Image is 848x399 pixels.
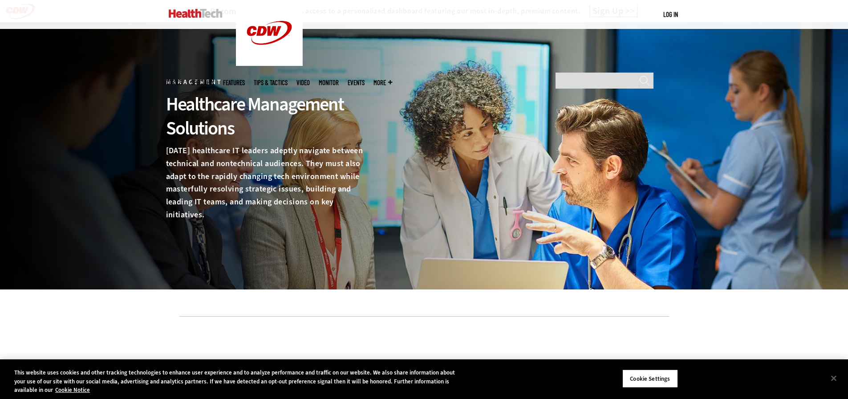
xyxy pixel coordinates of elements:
[191,79,214,86] span: Specialty
[262,330,586,370] iframe: advertisement
[166,92,373,140] div: Healthcare Management Solutions
[296,79,310,86] a: Video
[663,10,678,18] a: Log in
[14,368,467,395] div: This website uses cookies and other tracking technologies to enhance user experience and to analy...
[169,9,223,18] img: Home
[55,386,90,394] a: More information about your privacy
[622,369,678,388] button: Cookie Settings
[319,79,339,86] a: MonITor
[373,79,392,86] span: More
[236,59,303,68] a: CDW
[254,79,288,86] a: Tips & Tactics
[166,79,182,86] span: Topics
[824,368,844,388] button: Close
[223,79,245,86] a: Features
[166,144,373,221] p: [DATE] healthcare IT leaders adeptly navigate between technical and nontechnical audiences. They ...
[348,79,365,86] a: Events
[663,10,678,19] div: User menu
